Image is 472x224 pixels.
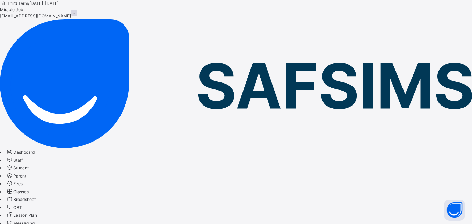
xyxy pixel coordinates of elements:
[6,158,23,163] a: Staff
[6,165,29,171] a: Student
[6,181,23,186] a: Fees
[13,205,22,210] span: CBT
[444,200,465,221] button: Open asap
[13,189,29,194] span: Classes
[6,173,26,179] a: Parent
[13,212,37,218] span: Lesson Plan
[13,150,35,155] span: Dashboard
[13,165,29,171] span: Student
[13,197,36,202] span: Broadsheet
[13,181,23,186] span: Fees
[6,150,35,155] a: Dashboard
[6,212,37,218] a: Lesson Plan
[6,189,29,194] a: Classes
[13,158,23,163] span: Staff
[13,173,26,179] span: Parent
[6,205,22,210] a: CBT
[6,197,36,202] a: Broadsheet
